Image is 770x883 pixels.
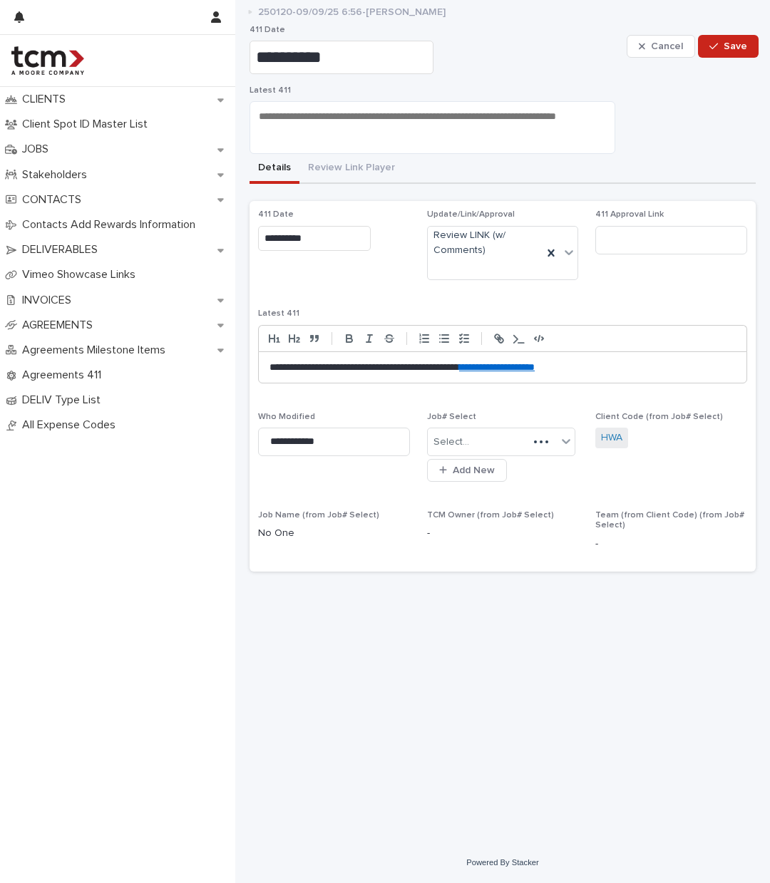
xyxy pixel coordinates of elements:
[427,511,554,520] span: TCM Owner (from Job# Select)
[595,511,744,530] span: Team (from Client Code) (from Job# Select)
[627,35,695,58] button: Cancel
[427,413,476,421] span: Job# Select
[250,154,299,184] button: Details
[433,435,469,450] div: Select...
[16,93,77,106] p: CLIENTS
[16,118,159,131] p: Client Spot ID Master List
[595,210,664,219] span: 411 Approval Link
[16,168,98,182] p: Stakeholders
[466,858,538,867] a: Powered By Stacker
[427,526,579,541] p: -
[427,459,507,482] button: Add New
[258,511,379,520] span: Job Name (from Job# Select)
[724,41,747,51] span: Save
[16,143,60,156] p: JOBS
[250,86,291,95] span: Latest 411
[258,526,410,541] p: No One
[601,430,622,445] a: HWA
[453,465,495,475] span: Add New
[258,413,315,421] span: Who Modified
[698,35,759,58] button: Save
[16,294,83,307] p: INVOICES
[433,228,538,258] span: Review LINK (w/ Comments)
[16,418,127,432] p: All Expense Codes
[16,268,147,282] p: Vimeo Showcase Links
[16,393,112,407] p: DELIV Type List
[16,319,104,332] p: AGREEMENTS
[595,537,747,552] p: -
[250,26,285,34] span: 411 Date
[16,218,207,232] p: Contacts Add Rewards Information
[258,210,294,219] span: 411 Date
[16,368,113,382] p: Agreements 411
[16,193,93,207] p: CONTACTS
[258,309,299,318] span: Latest 411
[651,41,683,51] span: Cancel
[16,243,109,257] p: DELIVERABLES
[11,46,84,75] img: 4hMmSqQkux38exxPVZHQ
[299,154,404,184] button: Review Link Player
[16,344,177,357] p: Agreements Milestone Items
[595,413,723,421] span: Client Code (from Job# Select)
[427,210,515,219] span: Update/Link/Approval
[258,3,446,19] p: 250120-09/09/25 6:56-[PERSON_NAME]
